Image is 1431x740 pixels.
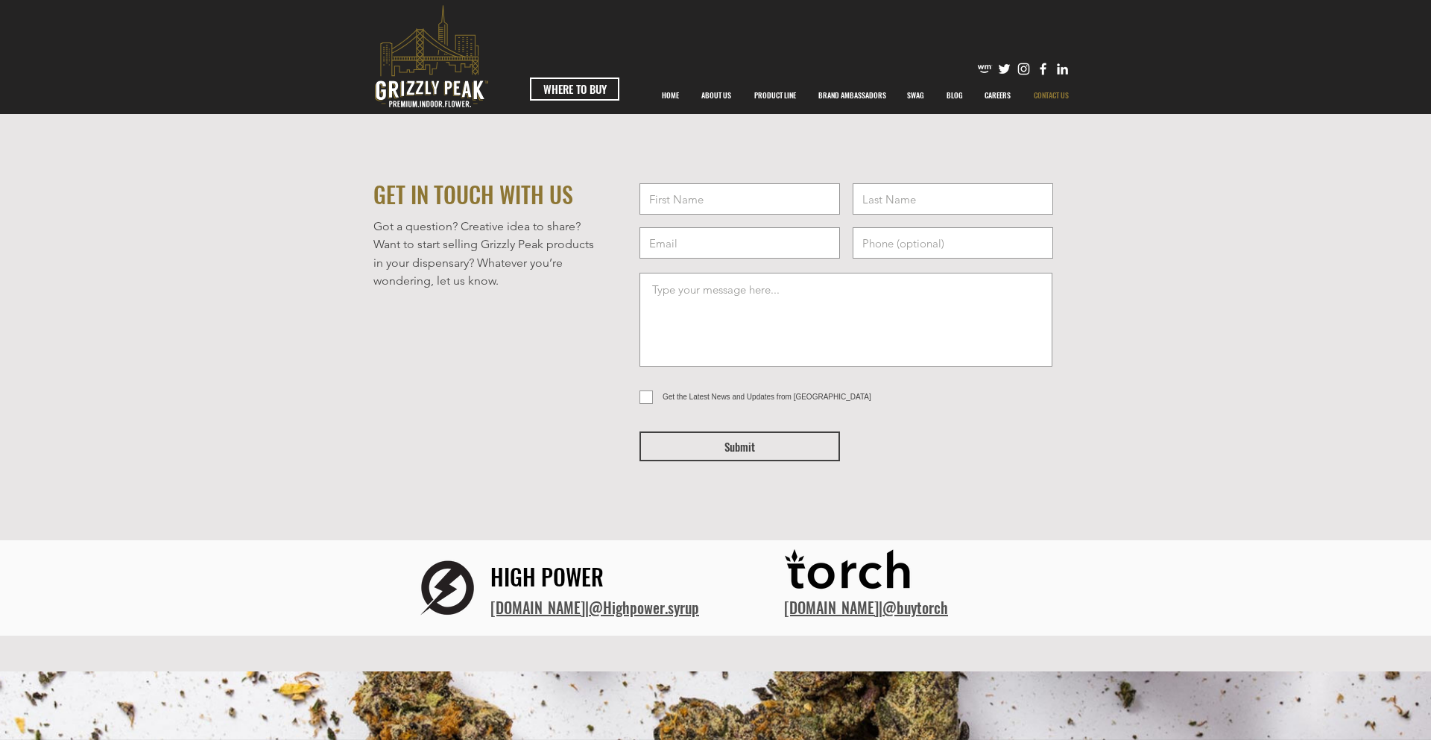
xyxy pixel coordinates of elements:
[784,545,918,600] img: Torch_Logo_BLACK.png
[639,227,840,259] input: Email
[973,77,1022,114] a: CAREERS
[853,183,1053,215] input: Last Name
[977,61,993,77] img: weedmaps
[1055,61,1070,77] img: Likedin
[373,177,573,211] span: GET IN TOUCH WITH US
[694,77,739,114] p: ABOUT US
[373,237,594,288] span: Want to start selling Grizzly Peak products in your dispensary? Whatever you’re wondering, let us...
[375,5,488,107] svg: premium-indoor-flower
[935,77,973,114] a: BLOG
[639,183,840,215] input: First Name
[490,596,699,619] span: |
[784,596,879,619] a: [DOMAIN_NAME]
[900,77,932,114] p: SWAG
[373,219,581,233] span: Got a question? Creative idea to share?
[747,77,803,114] p: PRODUCT LINE
[811,77,894,114] p: BRAND AMBASSADORS
[882,596,948,619] a: @buytorch
[663,393,871,401] span: Get the Latest News and Updates from [GEOGRAPHIC_DATA]
[490,560,604,593] span: HIGH POWER
[977,61,1070,77] ul: Social Bar
[939,77,970,114] p: BLOG
[1035,61,1051,77] img: Facebook
[543,81,607,97] span: WHERE TO BUY
[650,77,690,114] a: HOME
[742,77,807,114] a: PRODUCT LINE
[853,227,1053,259] input: Phone (optional)
[996,61,1012,77] img: Twitter
[589,596,699,619] a: @Highpower.syrup
[977,77,1018,114] p: CAREERS
[1016,61,1032,77] img: Instagram
[807,77,896,114] div: BRAND AMBASSADORS
[404,545,490,631] img: logo hp.png
[784,596,948,619] span: |
[724,439,755,455] span: Submit
[639,431,840,461] button: Submit
[650,77,1080,114] nav: Site
[896,77,935,114] a: SWAG
[1022,77,1080,114] a: CONTACT US
[654,77,686,114] p: HOME
[690,77,742,114] a: ABOUT US
[490,596,585,619] a: ​[DOMAIN_NAME]
[1026,77,1076,114] p: CONTACT US
[530,78,619,101] a: WHERE TO BUY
